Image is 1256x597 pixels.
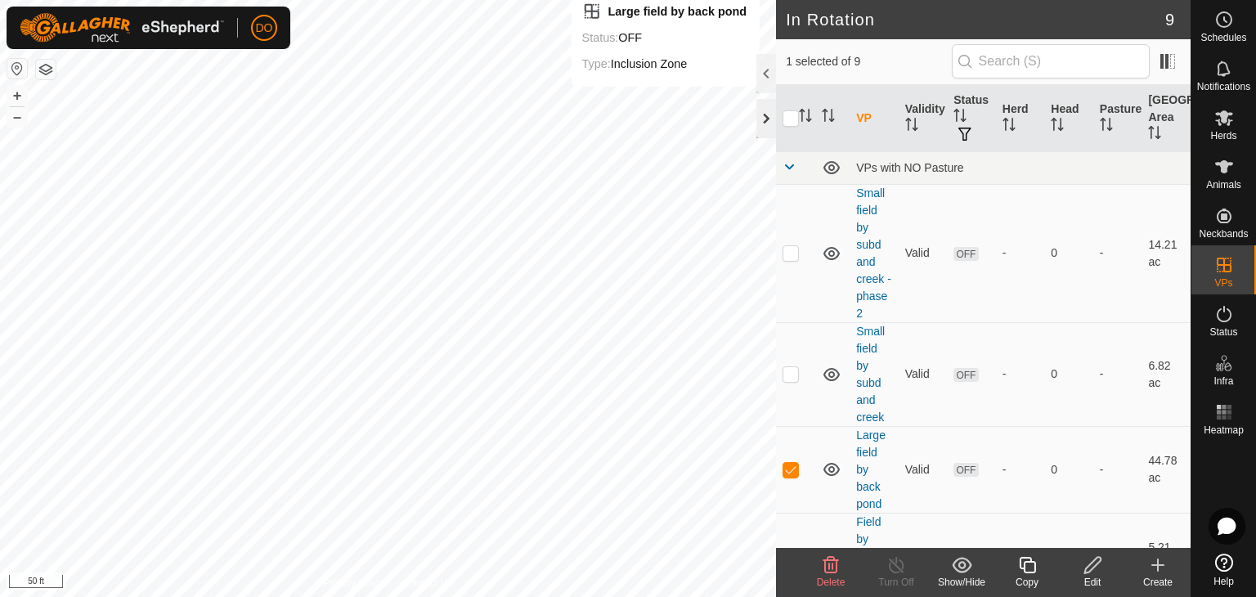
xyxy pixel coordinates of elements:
[1093,426,1142,513] td: -
[996,85,1045,152] th: Herd
[1200,33,1246,43] span: Schedules
[1199,229,1248,239] span: Neckbands
[1213,577,1234,586] span: Help
[899,184,948,322] td: Valid
[899,85,948,152] th: Validity
[1060,575,1125,590] div: Edit
[1165,7,1174,32] span: 9
[1003,366,1038,383] div: -
[929,575,994,590] div: Show/Hide
[822,111,835,124] p-sorticon: Activate to sort
[582,31,619,44] label: Status:
[7,59,27,79] button: Reset Map
[1210,131,1236,141] span: Herds
[1197,82,1250,92] span: Notifications
[1003,461,1038,478] div: -
[36,60,56,79] button: Map Layers
[20,13,224,43] img: Gallagher Logo
[1191,547,1256,593] a: Help
[582,28,747,47] div: OFF
[1213,376,1233,386] span: Infra
[7,86,27,105] button: +
[786,10,1165,29] h2: In Rotation
[899,322,948,426] td: Valid
[953,463,978,477] span: OFF
[1093,322,1142,426] td: -
[953,368,978,382] span: OFF
[1142,322,1191,426] td: 6.82 ac
[1214,278,1232,288] span: VPs
[1206,180,1241,190] span: Animals
[1142,184,1191,322] td: 14.21 ac
[799,111,812,124] p-sorticon: Activate to sort
[256,20,273,37] span: DO
[1125,575,1191,590] div: Create
[953,247,978,261] span: OFF
[1051,120,1064,133] p-sorticon: Activate to sort
[952,44,1150,79] input: Search (S)
[905,120,918,133] p-sorticon: Activate to sort
[1100,120,1113,133] p-sorticon: Activate to sort
[1209,327,1237,337] span: Status
[856,325,885,424] a: Small field by subd and creek
[7,107,27,127] button: –
[1003,245,1038,262] div: -
[1044,426,1093,513] td: 0
[863,575,929,590] div: Turn Off
[582,2,747,21] div: Large field by back pond
[1044,322,1093,426] td: 0
[899,426,948,513] td: Valid
[404,576,452,590] a: Contact Us
[856,161,1184,174] div: VPs with NO Pasture
[1142,426,1191,513] td: 44.78 ac
[1003,120,1016,133] p-sorticon: Activate to sort
[856,515,887,597] a: Field by pool phase 2
[953,111,967,124] p-sorticon: Activate to sort
[1044,85,1093,152] th: Head
[786,53,951,70] span: 1 selected of 9
[1142,85,1191,152] th: [GEOGRAPHIC_DATA] Area
[582,54,747,74] div: Inclusion Zone
[1148,128,1161,141] p-sorticon: Activate to sort
[1044,184,1093,322] td: 0
[850,85,899,152] th: VP
[994,575,1060,590] div: Copy
[1204,425,1244,435] span: Heatmap
[856,186,891,320] a: Small field by subd and creek -phase 2
[1093,85,1142,152] th: Pasture
[856,429,886,510] a: Large field by back pond
[817,577,846,588] span: Delete
[1093,184,1142,322] td: -
[1003,548,1038,565] div: -
[947,85,996,152] th: Status
[582,57,611,70] label: Type:
[324,576,385,590] a: Privacy Policy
